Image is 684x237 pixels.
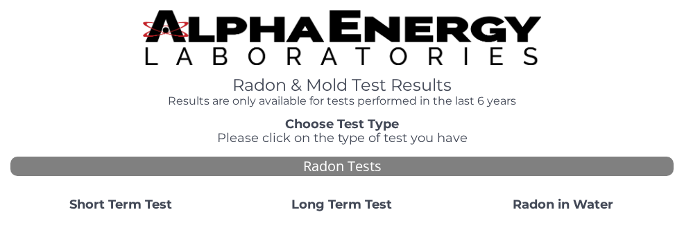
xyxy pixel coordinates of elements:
[143,10,541,65] img: TightCrop.jpg
[217,130,468,146] span: Please click on the type of test you have
[513,197,613,212] strong: Radon in Water
[10,157,674,177] div: Radon Tests
[143,76,541,94] h1: Radon & Mold Test Results
[143,95,541,107] h4: Results are only available for tests performed in the last 6 years
[285,116,399,132] strong: Choose Test Type
[291,197,392,212] strong: Long Term Test
[69,197,172,212] strong: Short Term Test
